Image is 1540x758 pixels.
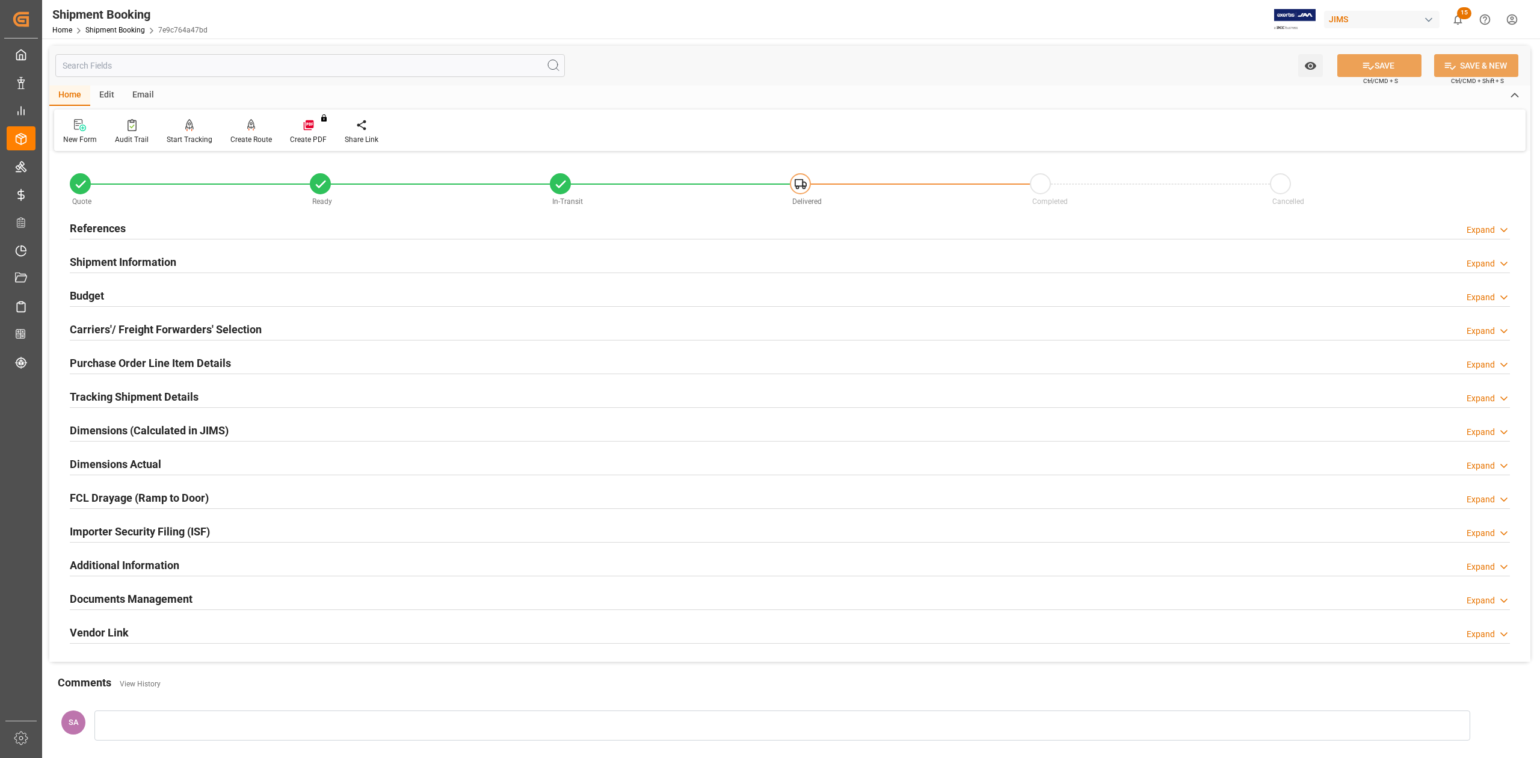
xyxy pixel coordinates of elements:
[1298,54,1323,77] button: open menu
[1467,628,1495,641] div: Expand
[1272,197,1304,206] span: Cancelled
[230,134,272,145] div: Create Route
[90,85,123,106] div: Edit
[70,355,231,371] h2: Purchase Order Line Item Details
[85,26,145,34] a: Shipment Booking
[1324,11,1440,28] div: JIMS
[70,389,199,405] h2: Tracking Shipment Details
[70,422,229,439] h2: Dimensions (Calculated in JIMS)
[70,591,192,607] h2: Documents Management
[1032,197,1068,206] span: Completed
[1467,291,1495,304] div: Expand
[1324,8,1444,31] button: JIMS
[1457,7,1471,19] span: 15
[70,456,161,472] h2: Dimensions Actual
[1337,54,1421,77] button: SAVE
[1467,594,1495,607] div: Expand
[1467,493,1495,506] div: Expand
[70,523,210,540] h2: Importer Security Filing (ISF)
[70,254,176,270] h2: Shipment Information
[70,624,129,641] h2: Vendor Link
[49,85,90,106] div: Home
[123,85,163,106] div: Email
[1471,6,1498,33] button: Help Center
[1434,54,1518,77] button: SAVE & NEW
[120,680,161,688] a: View History
[63,134,97,145] div: New Form
[1274,9,1316,30] img: Exertis%20JAM%20-%20Email%20Logo.jpg_1722504956.jpg
[70,220,126,236] h2: References
[1467,257,1495,270] div: Expand
[1467,460,1495,472] div: Expand
[167,134,212,145] div: Start Tracking
[1467,392,1495,405] div: Expand
[1467,426,1495,439] div: Expand
[70,557,179,573] h2: Additional Information
[552,197,583,206] span: In-Transit
[792,197,822,206] span: Delivered
[1467,224,1495,236] div: Expand
[1444,6,1471,33] button: show 15 new notifications
[52,5,208,23] div: Shipment Booking
[70,490,209,506] h2: FCL Drayage (Ramp to Door)
[70,321,262,337] h2: Carriers'/ Freight Forwarders' Selection
[312,197,332,206] span: Ready
[70,288,104,304] h2: Budget
[69,718,79,727] span: SA
[58,674,111,691] h2: Comments
[1363,76,1398,85] span: Ctrl/CMD + S
[72,197,91,206] span: Quote
[55,54,565,77] input: Search Fields
[1451,76,1504,85] span: Ctrl/CMD + Shift + S
[1467,527,1495,540] div: Expand
[1467,359,1495,371] div: Expand
[52,26,72,34] a: Home
[345,134,378,145] div: Share Link
[115,134,149,145] div: Audit Trail
[1467,325,1495,337] div: Expand
[1467,561,1495,573] div: Expand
